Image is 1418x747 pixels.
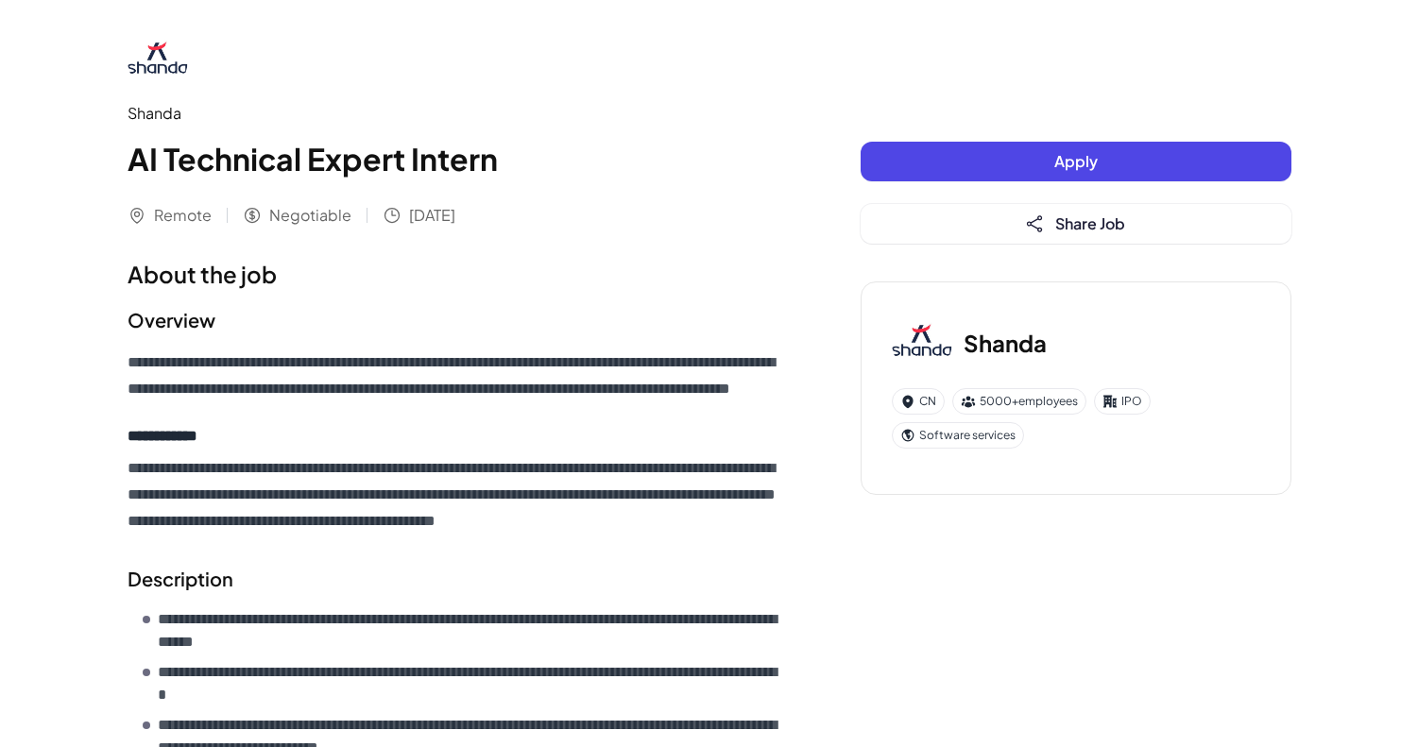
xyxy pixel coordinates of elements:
h2: Overview [128,306,785,334]
div: Shanda [128,102,785,125]
span: Share Job [1055,213,1125,233]
img: Sh [128,30,188,91]
div: Software services [892,422,1024,449]
div: 5000+ employees [952,388,1086,415]
h2: Description [128,565,785,593]
span: Apply [1054,151,1098,171]
h3: Shanda [964,326,1047,360]
div: CN [892,388,945,415]
span: [DATE] [409,204,455,227]
span: Negotiable [269,204,351,227]
h1: About the job [128,257,785,291]
div: IPO [1094,388,1151,415]
button: Apply [861,142,1291,181]
button: Share Job [861,204,1291,244]
h1: AI Technical Expert Intern [128,136,785,181]
span: Remote [154,204,212,227]
img: Sh [892,313,952,373]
